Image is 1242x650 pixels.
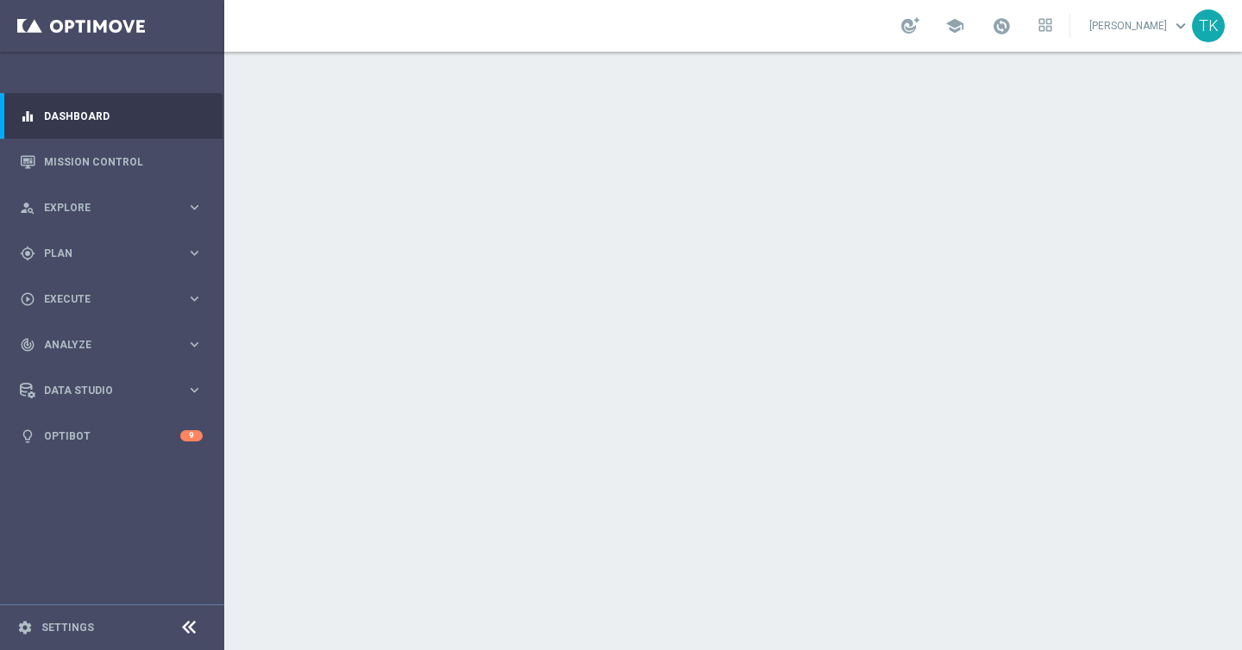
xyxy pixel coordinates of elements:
[20,383,186,398] div: Data Studio
[20,139,203,184] div: Mission Control
[20,428,35,444] i: lightbulb
[20,337,186,353] div: Analyze
[19,201,204,215] button: person_search Explore keyboard_arrow_right
[20,93,203,139] div: Dashboard
[19,247,204,260] button: gps_fixed Plan keyboard_arrow_right
[44,413,180,459] a: Optibot
[1192,9,1225,42] div: TK
[44,294,186,304] span: Execute
[20,246,35,261] i: gps_fixed
[20,291,186,307] div: Execute
[20,337,35,353] i: track_changes
[20,291,35,307] i: play_circle_outline
[19,292,204,306] button: play_circle_outline Execute keyboard_arrow_right
[180,430,203,441] div: 9
[20,413,203,459] div: Optibot
[20,246,186,261] div: Plan
[44,340,186,350] span: Analyze
[20,200,35,216] i: person_search
[186,199,203,216] i: keyboard_arrow_right
[19,338,204,352] button: track_changes Analyze keyboard_arrow_right
[1088,13,1192,39] a: [PERSON_NAME]keyboard_arrow_down
[19,384,204,397] button: Data Studio keyboard_arrow_right
[186,245,203,261] i: keyboard_arrow_right
[44,248,186,259] span: Plan
[44,203,186,213] span: Explore
[19,155,204,169] button: Mission Control
[945,16,964,35] span: school
[44,93,203,139] a: Dashboard
[186,291,203,307] i: keyboard_arrow_right
[44,385,186,396] span: Data Studio
[19,429,204,443] button: lightbulb Optibot 9
[17,620,33,635] i: settings
[20,109,35,124] i: equalizer
[186,382,203,398] i: keyboard_arrow_right
[20,200,186,216] div: Explore
[186,336,203,353] i: keyboard_arrow_right
[44,139,203,184] a: Mission Control
[1171,16,1190,35] span: keyboard_arrow_down
[19,109,204,123] button: equalizer Dashboard
[41,622,94,633] a: Settings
